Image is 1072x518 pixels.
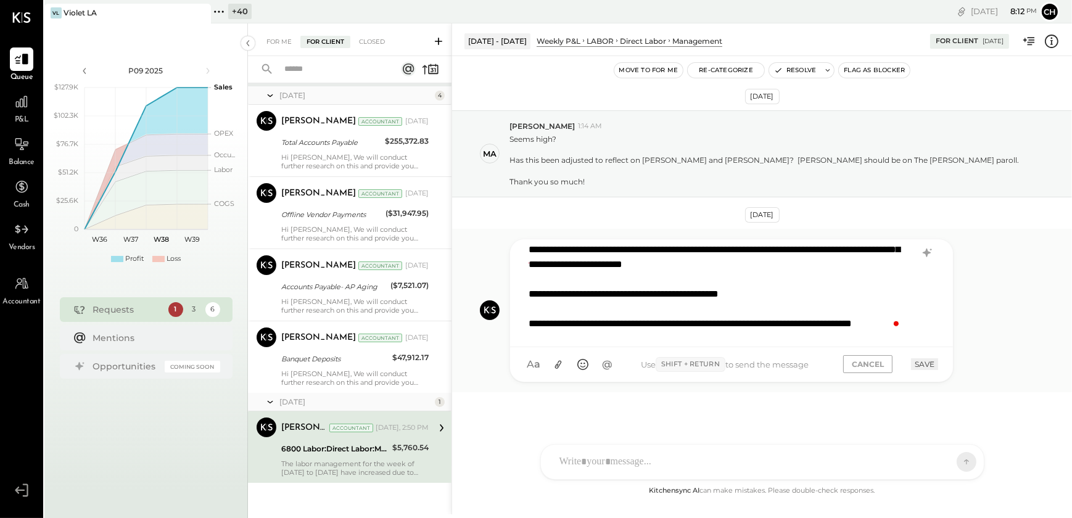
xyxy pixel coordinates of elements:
[672,36,722,46] div: Management
[14,200,30,211] span: Cash
[385,135,429,147] div: $255,372.83
[386,207,429,220] div: ($31,947.95)
[214,83,233,91] text: Sales
[93,360,159,372] div: Opportunities
[10,72,33,83] span: Queue
[93,332,214,344] div: Mentions
[596,353,619,376] button: @
[279,90,432,101] div: [DATE]
[971,6,1037,17] div: [DATE]
[358,189,402,198] div: Accountant
[123,235,138,244] text: W37
[603,358,613,371] span: @
[3,297,41,308] span: Accountant
[54,83,78,91] text: $127.9K
[509,134,1019,187] p: Seems high?
[620,36,666,46] div: Direct Labor
[353,36,391,48] div: Closed
[936,36,978,46] div: For Client
[522,245,939,337] div: To enrich screen reader interactions, please activate Accessibility in Grammarly extension settings
[9,242,35,253] span: Vendors
[745,89,780,104] div: [DATE]
[279,397,432,407] div: [DATE]
[125,254,144,264] div: Profit
[911,358,938,370] button: SAVE
[1,90,43,126] a: P&L
[15,115,29,126] span: P&L
[955,5,968,18] div: copy link
[281,281,387,293] div: Accounts Payable- AP Aging
[1040,2,1060,22] button: Ch
[1,47,43,83] a: Queue
[376,423,429,433] div: [DATE], 2:50 PM
[281,115,356,128] div: [PERSON_NAME]
[509,121,575,131] span: [PERSON_NAME]
[56,196,78,205] text: $25.6K
[358,261,402,270] div: Accountant
[769,63,821,78] button: Resolve
[578,121,602,131] span: 1:14 AM
[214,129,234,138] text: OPEX
[1,133,43,168] a: Balance
[537,36,580,46] div: Weekly P&L
[281,369,429,387] div: Hi [PERSON_NAME], We will conduct further research on this and provide you with an update next we...
[390,279,429,292] div: ($7,521.07)
[214,199,234,208] text: COGS
[619,357,831,372] div: Use to send the message
[56,139,78,148] text: $76.7K
[281,459,429,477] div: The labor management for the week of [DATE] to [DATE] have increased due to payroll accruals, as ...
[1,175,43,211] a: Cash
[184,235,200,244] text: W39
[358,117,402,126] div: Accountant
[281,443,389,455] div: 6800 Labor:Direct Labor:Management
[9,157,35,168] span: Balance
[281,225,429,242] div: Hi [PERSON_NAME], We will conduct further research on this and provide you with an update next we...
[1,272,43,308] a: Accountant
[94,65,199,76] div: P09 2025
[281,332,356,344] div: [PERSON_NAME]
[93,303,162,316] div: Requests
[187,302,202,317] div: 3
[983,37,1004,46] div: [DATE]
[228,4,252,19] div: + 40
[464,33,530,49] div: [DATE] - [DATE]
[745,207,780,223] div: [DATE]
[435,397,445,407] div: 1
[58,168,78,176] text: $51.2K
[167,254,181,264] div: Loss
[405,333,429,343] div: [DATE]
[92,235,107,244] text: W36
[405,189,429,199] div: [DATE]
[281,422,327,434] div: [PERSON_NAME] R [PERSON_NAME]
[154,235,169,244] text: W38
[281,260,356,272] div: [PERSON_NAME]
[1,218,43,253] a: Vendors
[281,136,381,149] div: Total Accounts Payable
[64,7,97,18] div: Violet LA
[54,111,78,120] text: $102.3K
[214,165,233,174] text: Labor
[392,351,429,364] div: $47,912.17
[329,424,373,432] div: Accountant
[483,148,497,160] div: Ma
[51,7,62,18] div: VL
[509,176,1019,187] div: Thank you so much!
[358,334,402,342] div: Accountant
[281,297,429,314] div: Hi [PERSON_NAME], We will conduct further research on this and provide you with an update next we...
[74,224,78,233] text: 0
[281,208,382,221] div: Offline Vendor Payments
[688,63,764,78] button: Re-Categorize
[839,63,910,78] button: Flag as Blocker
[405,117,429,126] div: [DATE]
[168,302,183,317] div: 1
[205,302,220,317] div: 6
[405,261,429,271] div: [DATE]
[214,150,235,159] text: Occu...
[300,36,350,48] div: For Client
[435,91,445,101] div: 4
[587,36,614,46] div: LABOR
[260,36,298,48] div: For Me
[843,355,893,373] button: CANCEL
[281,187,356,200] div: [PERSON_NAME]
[522,353,545,376] button: Aa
